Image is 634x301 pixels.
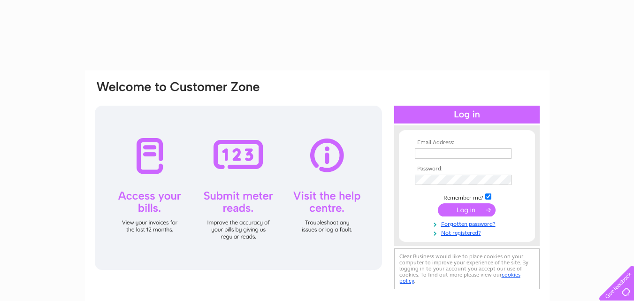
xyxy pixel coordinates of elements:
[394,248,540,289] div: Clear Business would like to place cookies on your computer to improve your experience of the sit...
[412,192,521,201] td: Remember me?
[399,271,520,284] a: cookies policy
[415,228,521,237] a: Not registered?
[438,203,496,216] input: Submit
[415,219,521,228] a: Forgotten password?
[412,166,521,172] th: Password:
[412,139,521,146] th: Email Address:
